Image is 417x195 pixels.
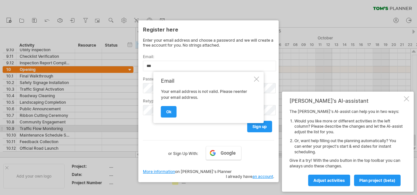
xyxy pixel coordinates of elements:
[143,76,274,81] label: Password:
[313,178,345,183] span: Adjust activities
[354,175,401,186] a: plan project (beta)
[143,54,274,59] label: Email:
[143,38,274,48] div: Enter your email address and choose a password and we will create a free account for you. No stri...
[247,121,272,132] a: sign up
[308,175,350,186] a: Adjust activities
[221,150,236,156] span: Google
[359,178,395,183] span: plan project (beta)
[143,169,175,174] a: More information
[252,174,273,179] a: an account
[168,146,198,157] label: or Sign Up With:
[161,106,177,118] a: ok
[289,109,403,186] div: The [PERSON_NAME]'s AI-assist can help you in two ways: Give it a try! With the undo button in th...
[294,138,403,155] li: Or, want help filling out the planning automatically? You can enter your project's start & end da...
[143,169,232,174] span: on [PERSON_NAME]'s Planner
[294,119,403,135] li: Would you like more or different activities in the left column? Please describe the changes and l...
[166,109,171,114] span: ok
[206,146,241,160] a: Google
[252,124,267,129] span: sign up
[161,78,253,117] div: Your email address is not valid. Please reenter your email address.
[289,97,403,104] div: [PERSON_NAME]'s AI-assistant
[161,78,253,84] div: Email
[226,174,274,179] span: I already have .
[143,23,274,35] div: Register here
[143,98,274,103] label: Retype password:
